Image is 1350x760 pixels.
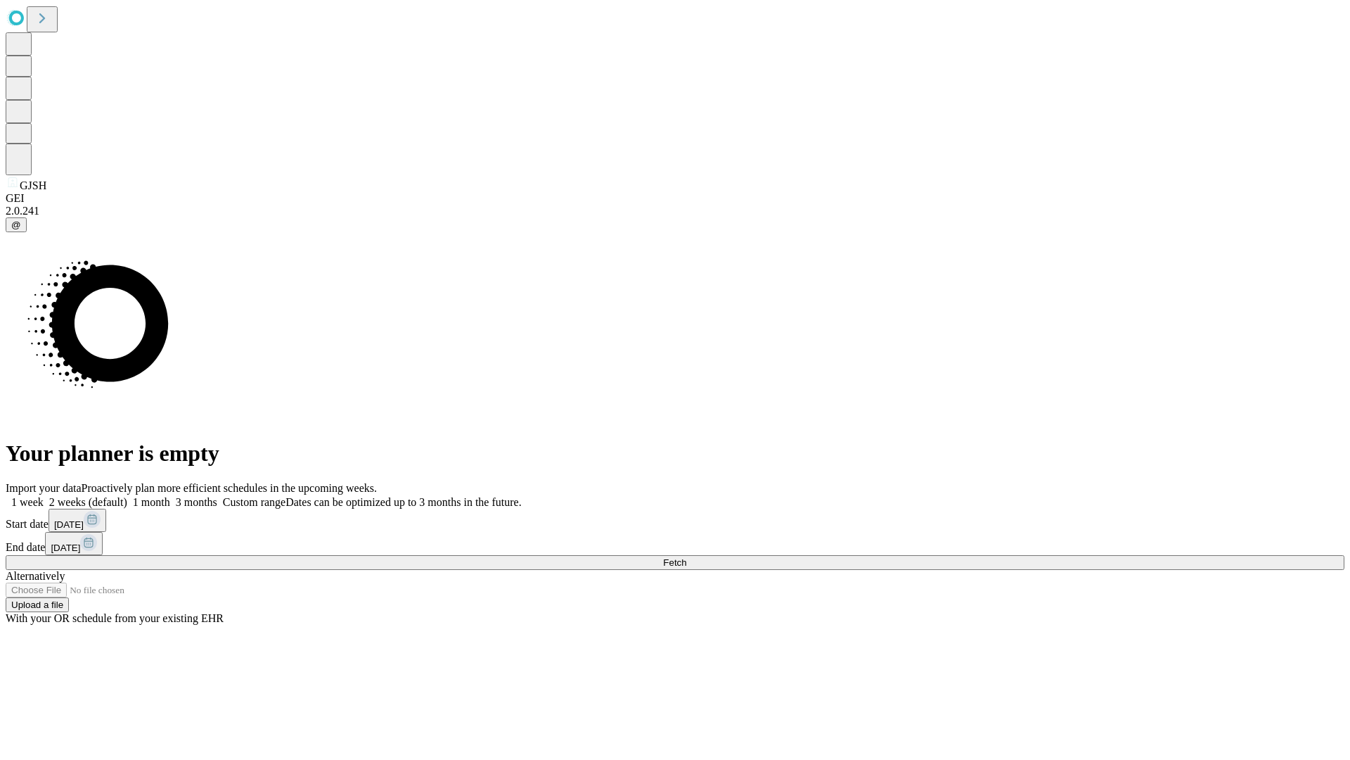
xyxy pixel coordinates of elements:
span: GJSH [20,179,46,191]
span: @ [11,220,21,230]
span: 2 weeks (default) [49,496,127,508]
span: Custom range [223,496,285,508]
span: [DATE] [51,543,80,553]
span: Fetch [663,557,686,568]
button: Upload a file [6,597,69,612]
span: 3 months [176,496,217,508]
div: End date [6,532,1344,555]
button: @ [6,217,27,232]
button: [DATE] [49,509,106,532]
span: With your OR schedule from your existing EHR [6,612,224,624]
div: GEI [6,192,1344,205]
span: Import your data [6,482,82,494]
button: [DATE] [45,532,103,555]
span: Alternatively [6,570,65,582]
span: Dates can be optimized up to 3 months in the future. [285,496,521,508]
span: Proactively plan more efficient schedules in the upcoming weeks. [82,482,377,494]
span: 1 month [133,496,170,508]
span: 1 week [11,496,44,508]
button: Fetch [6,555,1344,570]
div: Start date [6,509,1344,532]
h1: Your planner is empty [6,441,1344,467]
span: [DATE] [54,519,84,530]
div: 2.0.241 [6,205,1344,217]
